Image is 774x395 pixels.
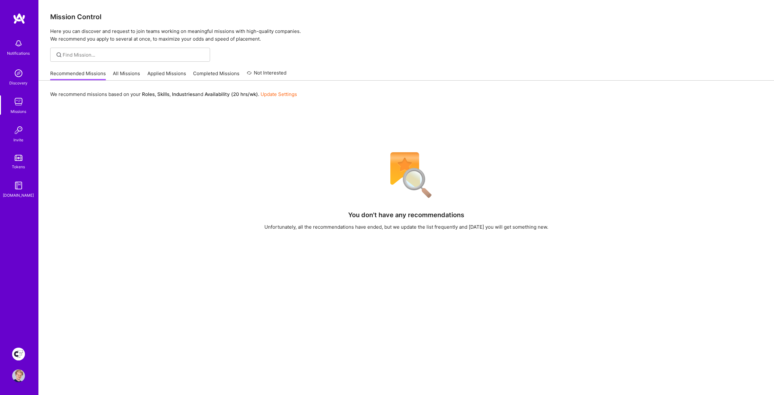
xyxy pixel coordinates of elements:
img: tokens [15,155,22,161]
h3: Mission Control [50,13,762,21]
a: Update Settings [261,91,297,97]
a: Recommended Missions [50,70,106,81]
p: We recommend missions based on your , , and . [50,91,297,98]
div: Missions [11,108,27,115]
div: Discovery [10,80,28,86]
img: teamwork [12,95,25,108]
h4: You don't have any recommendations [348,211,465,219]
div: Unfortunately, all the recommendations have ended, but we update the list frequently and [DATE] y... [264,224,548,230]
b: Industries [172,91,195,97]
a: Completed Missions [193,70,240,81]
img: bell [12,37,25,50]
b: Availability (20 hrs/wk) [205,91,258,97]
img: Invite [12,124,25,137]
div: Invite [14,137,24,143]
img: Creative Fabrica Project Team [12,348,25,360]
b: Skills [157,91,169,97]
div: [DOMAIN_NAME] [3,192,34,199]
a: Creative Fabrica Project Team [11,348,27,360]
a: All Missions [113,70,140,81]
i: icon SearchGrey [55,51,63,59]
img: User Avatar [12,369,25,382]
div: Tokens [12,163,25,170]
input: Find Mission... [63,51,205,58]
a: Applied Missions [147,70,186,81]
a: User Avatar [11,369,27,382]
img: discovery [12,67,25,80]
a: Not Interested [247,69,287,81]
div: Notifications [7,50,30,57]
p: Here you can discover and request to join teams working on meaningful missions with high-quality ... [50,28,762,43]
img: guide book [12,179,25,192]
img: logo [13,13,26,24]
b: Roles [142,91,155,97]
img: No Results [379,148,434,202]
